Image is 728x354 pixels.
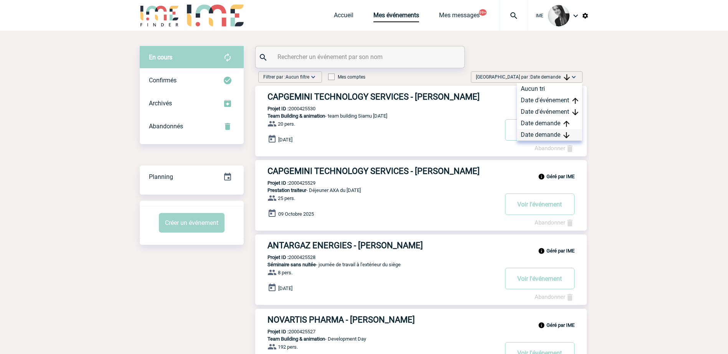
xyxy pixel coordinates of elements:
img: arrow_downward.png [563,132,570,138]
p: - team building Siamu [DATE] [255,113,498,119]
a: CAPGEMINI TECHNOLOGY SERVICES - [PERSON_NAME] [255,92,587,102]
b: Projet ID : [267,106,289,111]
p: - journée de travail à l'extérieur du siège [255,262,498,267]
div: Retrouvez ici tous vos évènements avant confirmation [140,46,244,69]
img: baseline_expand_more_white_24dp-b.png [309,73,317,81]
b: Géré par IME [546,174,574,179]
img: info_black_24dp.svg [538,247,545,254]
span: Confirmés [149,77,177,84]
h3: NOVARTIS PHARMA - [PERSON_NAME] [267,315,498,324]
span: Aucun filtre [286,74,309,80]
span: Filtrer par : [263,73,309,81]
div: Date d'événement [517,95,582,106]
b: Projet ID : [267,329,289,334]
span: 25 pers. [278,195,295,201]
img: IME-Finder [140,5,180,26]
img: info_black_24dp.svg [538,322,545,329]
span: Team Building & animation [267,336,325,342]
p: 2000425527 [255,329,315,334]
a: Planning [140,165,244,188]
button: Voir l'événement [505,268,574,289]
span: Team Building & animation [267,113,325,119]
div: Date demande [517,129,582,141]
span: 8 pers. [278,270,292,275]
button: Voir l'événement [505,193,574,215]
span: Abandonnés [149,123,183,130]
a: Mes messages [439,11,480,22]
h3: CAPGEMINI TECHNOLOGY SERVICES - [PERSON_NAME] [267,166,498,176]
img: baseline_expand_more_white_24dp-b.png [570,73,578,81]
a: ANTARGAZ ENERGIES - [PERSON_NAME] [255,241,587,250]
span: 20 pers. [278,121,295,127]
h3: CAPGEMINI TECHNOLOGY SERVICES - [PERSON_NAME] [267,92,498,102]
button: Créer un événement [159,213,225,233]
span: Planning [149,173,173,180]
span: 09 Octobre 2025 [278,211,314,217]
img: arrow_downward.png [572,109,578,115]
label: Mes comptes [328,74,365,80]
a: Mes événements [373,11,419,22]
button: Voir l'événement [505,119,574,141]
span: Prestation traiteur [267,187,306,193]
button: 99+ [479,9,487,16]
img: arrow_upward.png [563,121,570,127]
a: NOVARTIS PHARMA - [PERSON_NAME] [255,315,587,324]
span: Archivés [149,100,172,107]
span: Séminaire sans nuitée [267,262,316,267]
img: arrow_upward.png [572,98,578,104]
b: Projet ID : [267,254,289,260]
b: Géré par IME [546,248,574,254]
h3: ANTARGAZ ENERGIES - [PERSON_NAME] [267,241,498,250]
span: Date demande [530,74,570,80]
b: Projet ID : [267,180,289,186]
p: 2000425530 [255,106,315,111]
img: 101050-0.jpg [548,5,570,26]
span: IME [536,13,543,18]
div: Retrouvez ici tous les événements que vous avez décidé d'archiver [140,92,244,115]
img: info_black_24dp.svg [538,173,545,180]
span: 192 pers. [278,344,298,350]
div: Aucun tri [517,83,582,95]
a: Abandonner [535,145,574,152]
a: Abandonner [535,219,574,226]
b: Géré par IME [546,322,574,328]
input: Rechercher un événement par son nom [276,51,446,62]
div: Date d'événement [517,106,582,118]
p: - Development Day [255,336,498,342]
div: Retrouvez ici tous vos événements organisés par date et état d'avancement [140,166,244,188]
span: [GEOGRAPHIC_DATA] par : [476,73,570,81]
p: 2000425529 [255,180,315,186]
p: 2000425528 [255,254,315,260]
div: Date demande [517,118,582,129]
div: Retrouvez ici tous vos événements annulés [140,115,244,138]
a: Abandonner [535,293,574,300]
img: arrow_downward.png [564,74,570,80]
p: - Déjeuner AXA du [DATE] [255,187,498,193]
a: CAPGEMINI TECHNOLOGY SERVICES - [PERSON_NAME] [255,166,587,176]
span: [DATE] [278,285,292,291]
span: En cours [149,54,172,61]
a: Accueil [334,11,353,22]
span: [DATE] [278,137,292,143]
